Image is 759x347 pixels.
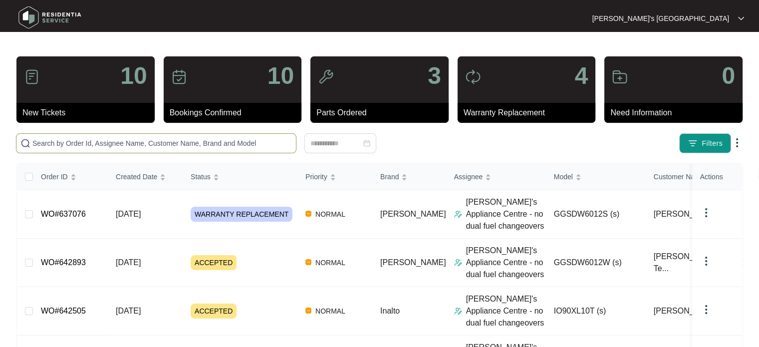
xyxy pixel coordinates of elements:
span: Created Date [116,171,157,182]
img: dropdown arrow [700,304,712,316]
p: [PERSON_NAME]'s [GEOGRAPHIC_DATA] [592,13,729,23]
td: GGSDW6012W (s) [546,239,646,287]
p: 0 [722,64,735,88]
span: NORMAL [311,208,349,220]
td: IO90XL10T (s) [546,287,646,336]
button: filter iconFilters [679,133,731,153]
th: Customer Name [646,164,746,190]
p: Warranty Replacement [464,107,596,119]
th: Status [183,164,297,190]
span: [PERSON_NAME] [380,258,446,267]
img: Vercel Logo [305,211,311,217]
img: filter icon [688,138,698,148]
img: dropdown arrow [700,255,712,267]
p: [PERSON_NAME]'s Appliance Centre - no dual fuel changeovers [466,245,546,281]
span: Assignee [454,171,483,182]
th: Assignee [446,164,546,190]
img: icon [465,69,481,85]
span: Order ID [41,171,68,182]
span: WARRANTY REPLACEMENT [191,207,292,222]
p: Need Information [610,107,743,119]
span: Filters [702,138,723,149]
img: icon [171,69,187,85]
span: ACCEPTED [191,304,237,319]
span: Priority [305,171,327,182]
img: Assigner Icon [454,210,462,218]
img: icon [24,69,40,85]
span: [DATE] [116,258,141,267]
td: GGSDW6012S (s) [546,190,646,239]
span: [PERSON_NAME] [654,208,720,220]
a: WO#642505 [41,307,86,315]
span: [DATE] [116,307,141,315]
th: Created Date [108,164,183,190]
img: search-icon [20,138,30,148]
th: Priority [297,164,372,190]
a: WO#642893 [41,258,86,267]
span: [PERSON_NAME] [654,305,720,317]
th: Actions [692,164,742,190]
img: dropdown arrow [738,16,744,21]
img: residentia service logo [15,2,85,32]
p: Parts Ordered [316,107,449,119]
span: ACCEPTED [191,255,237,270]
p: New Tickets [22,107,155,119]
th: Order ID [33,164,108,190]
img: Vercel Logo [305,259,311,265]
p: 3 [428,64,441,88]
span: NORMAL [311,305,349,317]
p: [PERSON_NAME]'s Appliance Centre - no dual fuel changeovers [466,293,546,329]
img: Assigner Icon [454,259,462,267]
span: [PERSON_NAME] [380,210,446,218]
th: Model [546,164,646,190]
span: [DATE] [116,210,141,218]
span: NORMAL [311,257,349,269]
p: [PERSON_NAME]'s Appliance Centre - no dual fuel changeovers [466,196,546,232]
span: [PERSON_NAME]- Te... [654,251,733,275]
img: Vercel Logo [305,308,311,314]
span: Model [554,171,573,182]
p: 10 [267,64,294,88]
p: 10 [120,64,147,88]
img: Assigner Icon [454,307,462,315]
img: dropdown arrow [700,207,712,219]
img: icon [318,69,334,85]
th: Brand [372,164,446,190]
p: 4 [575,64,588,88]
a: WO#637076 [41,210,86,218]
img: dropdown arrow [731,137,743,149]
span: Status [191,171,211,182]
span: Customer Name [654,171,705,182]
p: Bookings Confirmed [170,107,302,119]
input: Search by Order Id, Assignee Name, Customer Name, Brand and Model [32,138,292,149]
span: Inalto [380,307,400,315]
span: Brand [380,171,399,182]
img: icon [612,69,628,85]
